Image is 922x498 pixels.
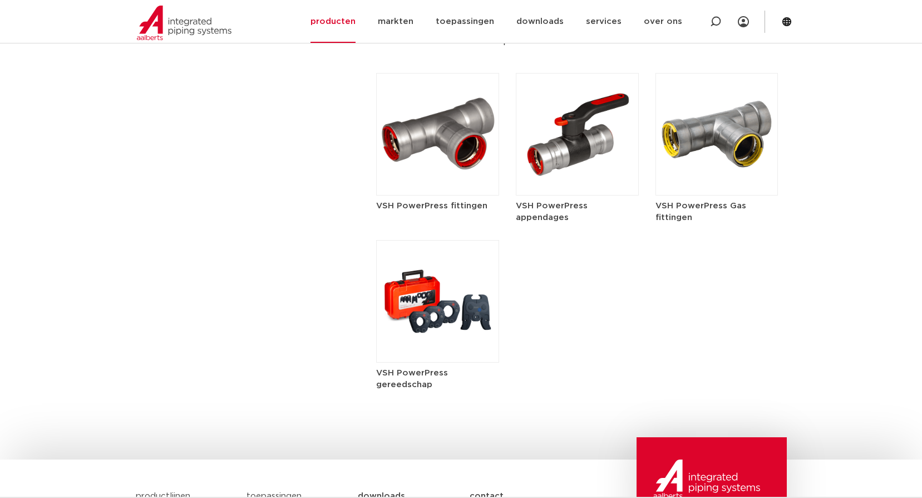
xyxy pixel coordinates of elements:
[738,9,749,34] div: my IPS
[376,367,499,390] h5: VSH PowerPress gereedschap
[516,200,639,223] h5: VSH PowerPress appendages
[655,130,778,223] a: VSH PowerPress Gas fittingen
[516,130,639,223] a: VSH PowerPress appendages
[376,30,410,46] strong: VSH
[376,130,499,212] a: VSH PowerPress fittingen
[376,200,499,212] h5: VSH PowerPress fittingen
[376,297,499,390] a: VSH PowerPress gereedschap
[655,200,778,223] h5: VSH PowerPress Gas fittingen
